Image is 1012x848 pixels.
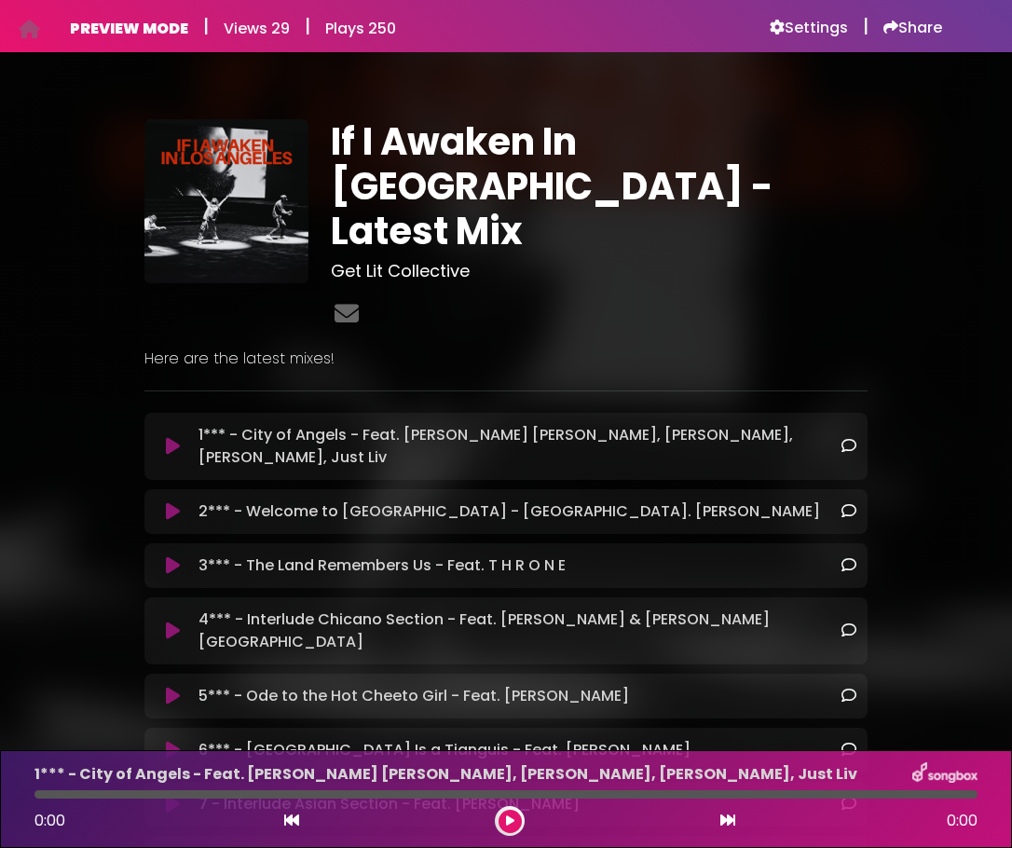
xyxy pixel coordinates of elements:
[331,261,868,281] h3: Get Lit Collective
[912,762,978,786] img: songbox-logo-white.png
[947,810,978,832] span: 0:00
[144,119,308,283] img: jpqCGvsiRDGDrW28OCCq
[863,15,868,37] h5: |
[144,348,868,370] p: Here are the latest mixes!
[770,19,848,37] a: Settings
[198,554,566,577] p: 3*** - The Land Remembers Us - Feat. T H R O N E
[198,609,841,653] p: 4*** - Interlude Chicano Section - Feat. [PERSON_NAME] & [PERSON_NAME][GEOGRAPHIC_DATA]
[325,20,396,37] h6: Plays 250
[203,15,209,37] h5: |
[198,739,691,761] p: 6*** - [GEOGRAPHIC_DATA] Is a Tianguis - Feat. [PERSON_NAME]
[224,20,290,37] h6: Views 29
[34,810,65,831] span: 0:00
[70,20,188,37] h6: PREVIEW MODE
[34,763,857,786] p: 1*** - City of Angels - Feat. [PERSON_NAME] [PERSON_NAME], [PERSON_NAME], [PERSON_NAME], Just Liv
[331,119,868,253] h1: If I Awaken In [GEOGRAPHIC_DATA] - Latest Mix
[305,15,310,37] h5: |
[883,19,942,37] a: Share
[198,500,820,523] p: 2*** - Welcome to [GEOGRAPHIC_DATA] - [GEOGRAPHIC_DATA]. [PERSON_NAME]
[198,424,841,469] p: 1*** - City of Angels - Feat. [PERSON_NAME] [PERSON_NAME], [PERSON_NAME], [PERSON_NAME], Just Liv
[198,685,629,707] p: 5*** - Ode to the Hot Cheeto Girl - Feat. [PERSON_NAME]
